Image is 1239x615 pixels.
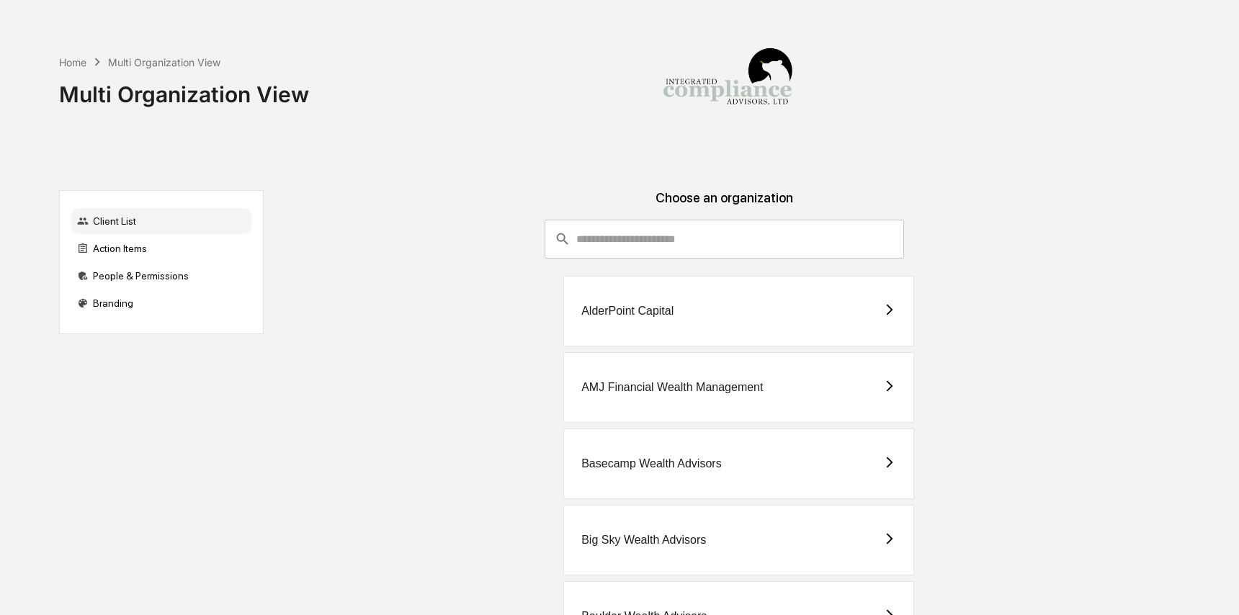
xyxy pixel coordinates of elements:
div: People & Permissions [71,263,251,289]
div: Branding [71,290,251,316]
div: AMJ Financial Wealth Management [581,381,763,394]
div: Basecamp Wealth Advisors [581,457,721,470]
div: AlderPoint Capital [581,305,674,318]
div: Action Items [71,235,251,261]
div: Multi Organization View [59,70,309,107]
div: Home [59,56,86,68]
div: Big Sky Wealth Advisors [581,534,706,547]
img: Integrated Compliance Advisors [656,12,800,156]
div: Choose an organization [275,190,1174,220]
div: consultant-dashboard__filter-organizations-search-bar [545,220,904,259]
div: Client List [71,208,251,234]
div: Multi Organization View [108,56,220,68]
